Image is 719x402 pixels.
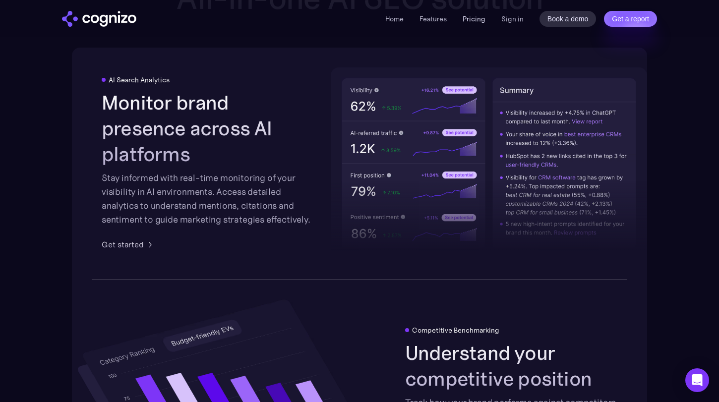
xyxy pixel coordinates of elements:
img: cognizo logo [62,11,136,27]
a: Features [419,14,447,23]
div: Open Intercom Messenger [685,368,709,392]
a: Get started [102,238,156,250]
div: Get started [102,238,144,250]
a: Home [385,14,404,23]
a: Sign in [501,13,524,25]
div: Competitive Benchmarking [412,326,499,334]
h2: Monitor brand presence across AI platforms [102,90,314,167]
a: Get a report [604,11,657,27]
div: AI Search Analytics [109,76,170,84]
img: AI visibility metrics performance insights [331,67,647,259]
div: Stay informed with real-time monitoring of your visibility in AI environments. Access detailed an... [102,171,314,227]
h2: Understand your competitive position [405,340,617,392]
a: home [62,11,136,27]
a: Pricing [463,14,485,23]
a: Book a demo [539,11,597,27]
